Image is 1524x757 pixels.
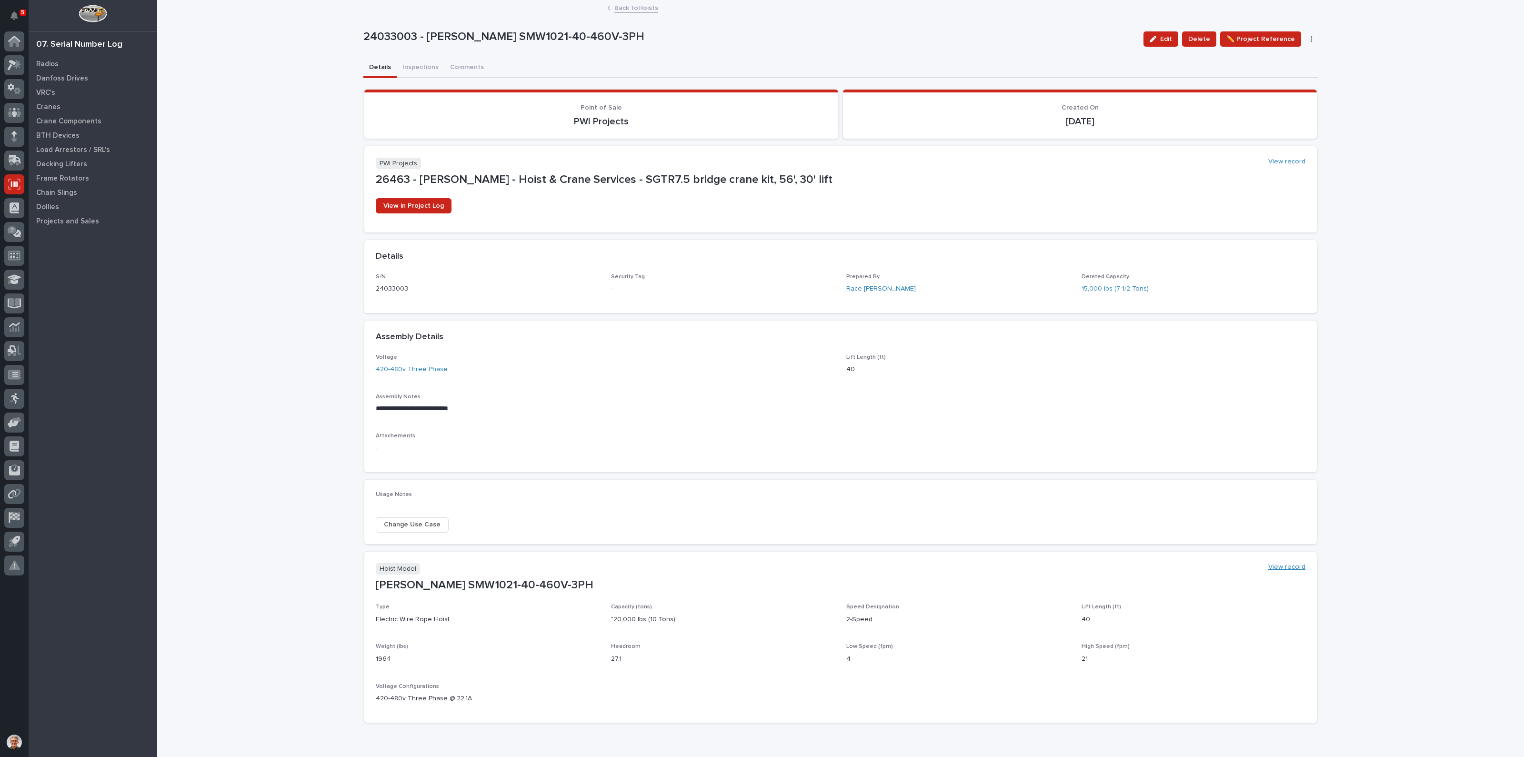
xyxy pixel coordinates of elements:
[846,604,899,610] span: Speed Designation
[1188,33,1210,45] span: Delete
[29,142,157,157] a: Load Arrestors / SRL's
[376,274,386,280] span: S/N
[611,654,835,664] p: 27.1
[846,354,886,360] span: Lift Length (ft)
[611,284,835,294] p: -
[611,604,652,610] span: Capacity (tons)
[846,364,1305,374] p: 40
[376,433,415,439] span: Attachements
[1226,33,1295,45] span: ✏️ Project Reference
[854,116,1305,127] p: [DATE]
[846,644,893,649] span: Low Speed (fpm)
[611,615,835,625] p: "20,000 lbs (10 Tons)"
[1082,615,1305,625] p: 40
[581,104,622,111] span: Point of Sale
[36,103,60,111] p: Cranes
[1082,654,1305,664] p: 21
[29,214,157,228] a: Projects and Sales
[611,644,641,649] span: Headroom
[376,578,1305,592] p: [PERSON_NAME] SMW1021-40-460V-3PH
[79,5,107,22] img: Workspace Logo
[1062,104,1099,111] span: Created On
[29,85,157,100] a: VRC's
[444,58,490,78] button: Comments
[29,185,157,200] a: Chain Slings
[846,274,880,280] span: Prepared By
[376,644,408,649] span: Weight (lbs)
[614,2,658,13] a: Back toHoists
[1182,31,1216,47] button: Delete
[36,74,88,83] p: Danfoss Drives
[383,202,444,209] span: View in Project Log
[376,492,412,497] span: Usage Notes
[376,517,449,533] button: Change Use Case
[397,58,444,78] button: Inspections
[29,157,157,171] a: Decking Lifters
[36,160,87,169] p: Decking Lifters
[846,284,916,294] a: Race [PERSON_NAME]
[376,116,827,127] p: PWI Projects
[1082,284,1149,294] a: 15,000 lbs (7 1/2 Tons)
[376,563,420,575] p: Hoist Model
[376,284,600,294] p: 24033003
[376,684,439,689] span: Voltage Configurations
[376,198,451,213] a: View in Project Log
[29,57,157,71] a: Radios
[1160,35,1172,43] span: Edit
[363,58,397,78] button: Details
[376,173,1305,187] p: 26463 - [PERSON_NAME] - Hoist & Crane Services - SGTR7.5 bridge crane kit, 56', 30' lift
[846,615,1070,625] p: 2-Speed
[36,131,80,140] p: BTH Devices
[4,732,24,752] button: users-avatar
[376,158,421,170] p: PWI Projects
[36,203,59,212] p: Dollies
[12,11,24,27] div: Notifications5
[846,654,1070,664] p: 4
[376,615,600,625] p: Electric Wire Rope Hoist
[376,364,448,374] a: 420-480v Three Phase
[376,604,390,610] span: Type
[1082,644,1130,649] span: High Speed (fpm)
[36,146,110,154] p: Load Arrestors / SRL's
[36,60,59,69] p: Radios
[376,252,403,262] h2: Details
[363,30,1136,44] p: 24033003 - [PERSON_NAME] SMW1021-40-460V-3PH
[376,654,600,664] p: 1964
[1082,604,1121,610] span: Lift Length (ft)
[376,443,835,453] p: -
[1268,563,1305,571] a: View record
[611,274,645,280] span: Security Tag
[21,9,24,16] p: 5
[36,189,77,197] p: Chain Slings
[29,171,157,185] a: Frame Rotators
[36,40,122,50] div: 07. Serial Number Log
[384,519,441,530] span: Change Use Case
[29,71,157,85] a: Danfoss Drives
[376,354,397,360] span: Voltage
[376,694,600,704] p: 420-480v Three Phase @ 22.1A
[376,332,443,343] h2: Assembly Details
[36,117,101,126] p: Crane Components
[36,89,55,97] p: VRC's
[1220,31,1301,47] button: ✏️ Project Reference
[376,394,421,400] span: Assembly Notes
[36,217,99,226] p: Projects and Sales
[29,200,157,214] a: Dollies
[29,128,157,142] a: BTH Devices
[4,6,24,26] button: Notifications
[1082,274,1129,280] span: Derated Capacity
[1268,158,1305,166] a: View record
[1143,31,1178,47] button: Edit
[29,100,157,114] a: Cranes
[29,114,157,128] a: Crane Components
[36,174,89,183] p: Frame Rotators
